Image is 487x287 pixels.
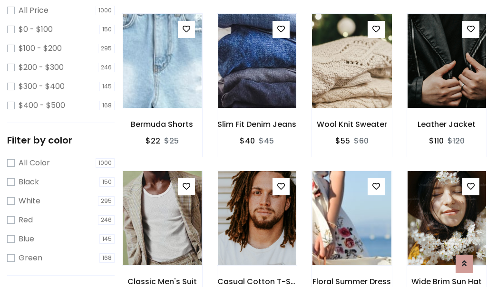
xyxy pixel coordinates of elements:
[99,253,115,263] span: 168
[19,62,64,73] label: $200 - $300
[99,25,115,34] span: 150
[19,176,39,188] label: Black
[98,196,115,206] span: 295
[312,277,392,286] h6: Floral Summer Dress
[99,177,115,187] span: 150
[96,158,115,168] span: 1000
[19,214,33,226] label: Red
[122,277,202,286] h6: Classic Men's Suit
[19,157,50,169] label: All Color
[259,135,274,146] del: $45
[96,6,115,15] span: 1000
[407,277,487,286] h6: Wide Brim Sun Hat
[19,252,42,264] label: Green
[19,233,34,245] label: Blue
[146,136,160,145] h6: $22
[335,136,350,145] h6: $55
[98,215,115,225] span: 246
[240,136,255,145] h6: $40
[19,100,65,111] label: $400 - $500
[98,63,115,72] span: 246
[19,43,62,54] label: $100 - $200
[19,5,49,16] label: All Price
[429,136,444,145] h6: $110
[19,81,65,92] label: $300 - $400
[99,101,115,110] span: 168
[98,44,115,53] span: 295
[164,135,179,146] del: $25
[217,277,297,286] h6: Casual Cotton T-Shirt
[312,120,392,129] h6: Wool Knit Sweater
[99,82,115,91] span: 145
[448,135,465,146] del: $120
[19,195,40,207] label: White
[354,135,369,146] del: $60
[122,120,202,129] h6: Bermuda Shorts
[407,120,487,129] h6: Leather Jacket
[217,120,297,129] h6: Slim Fit Denim Jeans
[99,234,115,244] span: 145
[19,24,53,35] label: $0 - $100
[7,134,115,146] h5: Filter by color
